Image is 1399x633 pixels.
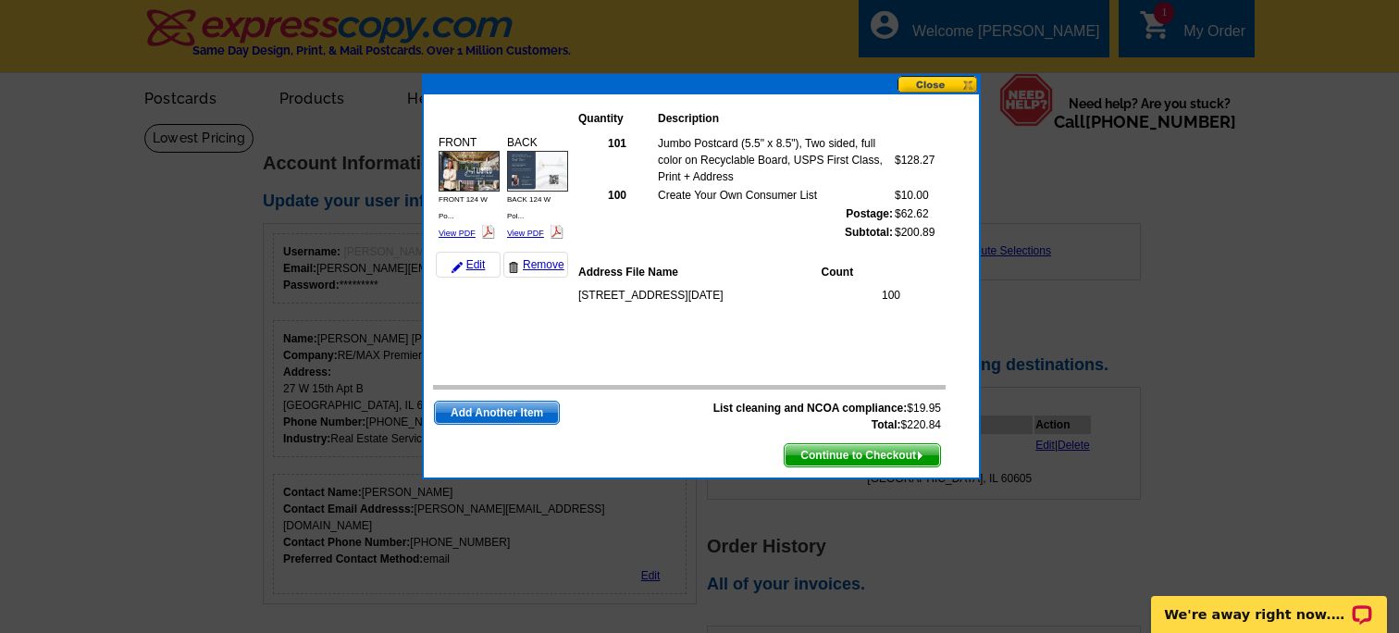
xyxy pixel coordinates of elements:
img: small-thumb.jpg [507,151,568,192]
img: small-thumb.jpg [439,151,500,192]
img: pdf_logo.png [550,225,563,239]
td: Jumbo Postcard (5.5" x 8.5"), Two sided, full color on Recyclable Board, USPS First Class, Print ... [657,134,894,186]
td: $62.62 [894,205,935,223]
strong: 100 [608,189,626,202]
img: pdf_logo.png [481,225,495,239]
td: $10.00 [894,186,935,205]
th: Quantity [577,109,657,128]
strong: List cleaning and NCOA compliance: [713,402,908,415]
span: BACK 124 W Pol... [507,195,551,220]
div: BACK [504,131,571,244]
a: View PDF [439,229,476,238]
img: pencil-icon.gif [452,262,463,273]
a: Continue to Checkout [784,443,941,467]
strong: 101 [608,137,626,150]
div: FRONT [436,131,502,244]
img: trashcan-icon.gif [508,262,519,273]
a: View PDF [507,229,544,238]
strong: Postage: [846,207,893,220]
td: Create Your Own Consumer List [657,186,894,205]
td: 100 [830,286,901,304]
td: $128.27 [894,134,935,186]
a: Edit [436,252,501,278]
th: Description [657,109,894,128]
a: Add Another Item [434,401,560,425]
td: $200.89 [894,223,935,242]
span: $19.95 $220.84 [713,400,941,433]
th: Count [821,263,901,281]
img: button-next-arrow-white.png [916,452,924,460]
a: Remove [503,252,568,278]
strong: Total: [872,418,901,431]
td: [STREET_ADDRESS][DATE] [577,286,830,304]
th: Address File Name [577,263,821,281]
span: FRONT 124 W Po... [439,195,488,220]
span: Continue to Checkout [785,444,940,466]
iframe: LiveChat chat widget [1139,575,1399,633]
span: Add Another Item [435,402,559,424]
strong: Subtotal: [845,226,893,239]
